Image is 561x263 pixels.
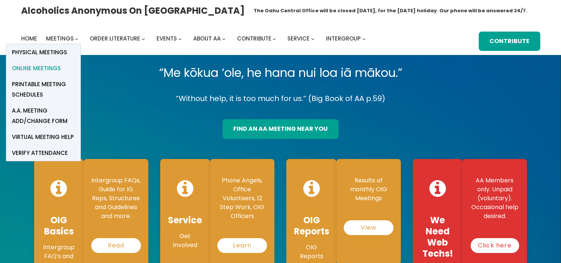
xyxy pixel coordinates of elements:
[287,33,310,44] a: Service
[12,132,74,142] span: Virtual Meeting Help
[311,37,314,40] button: Service submenu
[479,32,540,51] a: Contribute
[46,35,74,42] span: Meetings
[273,37,276,40] button: Contribute submenu
[470,176,519,221] p: AA Members only. Unpaid (voluntary). Occasional help desired.
[193,33,221,44] a: About AA
[91,176,141,221] p: Intergroup FAQs, Guide for IG Reps, Structures and Guidelines and more.
[6,76,80,103] a: Printable Meeting Schedules
[12,47,67,58] span: Physical Meetings
[294,243,329,261] p: OIG Reports
[156,35,177,42] span: Events
[6,60,80,76] a: Online Meetings
[6,129,80,145] a: Virtual Meeting Help
[42,215,76,237] h4: OIG Basics
[237,35,271,42] span: Contribute
[28,62,533,83] p: “Me kōkua ‘ole, he hana nui loa iā mākou.”
[28,92,533,105] p: “Without help, it is too much for us.” (Big Book of AA p.59)
[168,232,202,250] p: Get Involved
[344,176,393,203] p: Results of monthly OIG Meetings
[254,7,527,14] h1: The Oahu Central Office will be closed [DATE], for the [DATE] holiday. Our phone will be answered...
[12,63,61,74] span: Online Meetings
[6,103,80,129] a: A.A. Meeting Add/Change Form
[362,37,366,40] button: Intergroup submenu
[46,33,74,44] a: Meetings
[21,33,37,44] a: Home
[222,119,339,139] a: find an aa meeting near you
[326,33,361,44] a: Intergroup
[287,35,310,42] span: Service
[178,37,182,40] button: Events submenu
[21,35,37,42] span: Home
[193,35,221,42] span: About AA
[471,238,519,253] a: Click here
[168,215,202,226] h4: Service
[237,33,271,44] a: Contribute
[75,37,78,40] button: Meetings submenu
[156,33,177,44] a: Events
[12,79,75,100] span: Printable Meeting Schedules
[344,220,393,235] a: View Reports
[217,176,267,221] p: Phone Angels, Office Volunteers, 12 Step Work, OIG Officers
[91,238,141,253] a: Read More…
[6,44,80,60] a: Physical Meetings
[294,215,329,237] h4: OIG Reports
[420,215,455,259] h4: We Need Web Techs!
[142,37,145,40] button: Order Literature submenu
[217,238,267,253] a: Learn More…
[90,35,140,42] span: Order Literature
[21,3,245,19] a: Alcoholics Anonymous on [GEOGRAPHIC_DATA]
[326,35,361,42] span: Intergroup
[222,37,225,40] button: About AA submenu
[12,148,68,158] span: verify attendance
[6,145,80,161] a: verify attendance
[12,105,75,126] span: A.A. Meeting Add/Change Form
[21,33,368,44] nav: Intergroup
